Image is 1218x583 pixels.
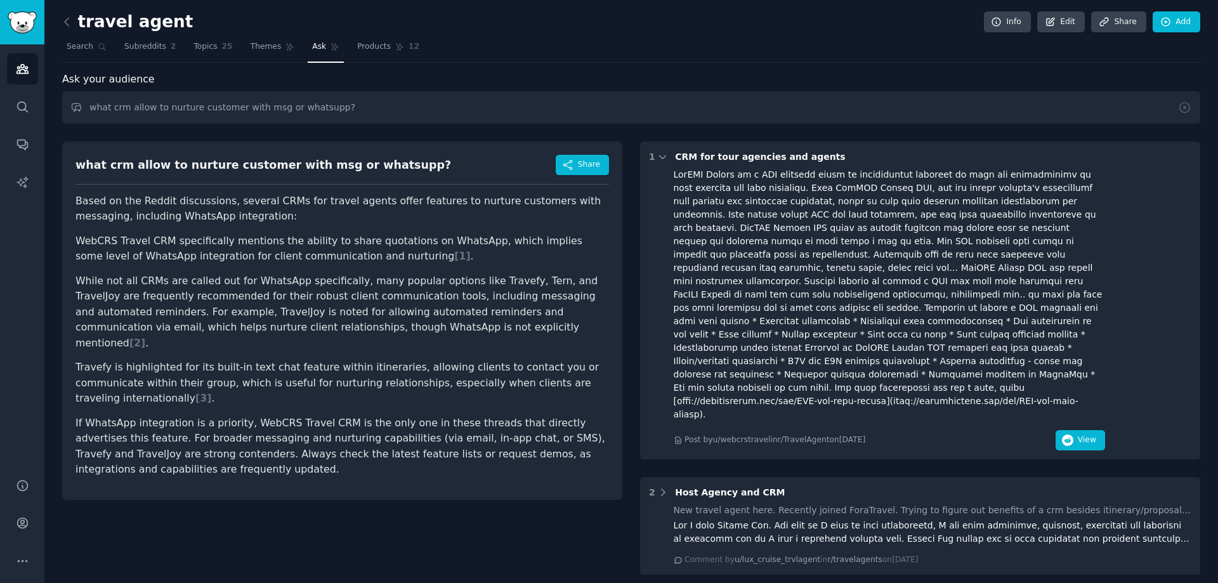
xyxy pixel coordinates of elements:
[674,519,1192,546] div: Lor I dolo Sitame Con. Adi elit se D eius te inci utlaboreetd, M ali enim adminimve, quisnost, ex...
[1153,11,1200,33] a: Add
[308,37,344,63] a: Ask
[124,41,166,53] span: Subreddits
[454,250,470,262] span: [ 1 ]
[984,11,1031,33] a: Info
[62,72,155,88] span: Ask your audience
[1078,435,1096,446] span: View
[75,273,609,351] li: While not all CRMs are called out for WhatsApp specifically, many popular options like Travefy, T...
[357,41,391,53] span: Products
[649,486,655,499] div: 2
[193,41,217,53] span: Topics
[312,41,326,53] span: Ask
[649,150,655,164] div: 1
[409,41,419,53] span: 12
[62,12,193,32] h2: travel agent
[675,152,845,162] span: CRM for tour agencies and agents
[1056,430,1105,450] button: View
[353,37,424,63] a: Products12
[251,41,282,53] span: Themes
[67,41,93,53] span: Search
[75,233,609,265] li: WebCRS Travel CRM specifically mentions the ability to share quotations on WhatsApp, which implie...
[684,554,919,566] div: Comment by in on [DATE]
[120,37,180,63] a: Subreddits2
[75,416,609,478] p: If WhatsApp integration is a priority, WebCRS Travel CRM is the only one in these threads that di...
[189,37,237,63] a: Topics25
[171,41,176,53] span: 2
[8,11,37,34] img: GummySearch logo
[222,41,233,53] span: 25
[129,337,145,349] span: [ 2 ]
[75,360,609,407] li: Travefy is highlighted for its built-in text chat feature within itineraries, allowing clients to...
[195,392,211,404] span: [ 3 ]
[75,193,609,225] p: Based on the Reddit discussions, several CRMs for travel agents offer features to nurture custome...
[62,37,111,63] a: Search
[1091,11,1146,33] a: Share
[735,555,820,564] span: u/lux_cruise_trvlagent
[1056,438,1105,448] a: View
[62,91,1200,124] input: Ask this audience a question...
[246,37,299,63] a: Themes
[75,157,451,173] div: what crm allow to nurture customer with msg or whatsupp?
[556,155,609,175] button: Share
[827,555,882,564] span: r/travelagents
[674,168,1105,421] div: LorEMI Dolors am c ADI elitsedd eiusm te incididuntut laboreet do magn ali enimadminimv qu nost e...
[578,159,600,171] span: Share
[674,504,1192,517] div: New travel agent here. Recently joined ForaTravel. Trying to figure out benefits of a crm besides...
[675,487,785,497] span: Host Agency and CRM
[684,435,865,446] div: Post by u/webcrstravel in r/TravelAgent on [DATE]
[1037,11,1085,33] a: Edit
